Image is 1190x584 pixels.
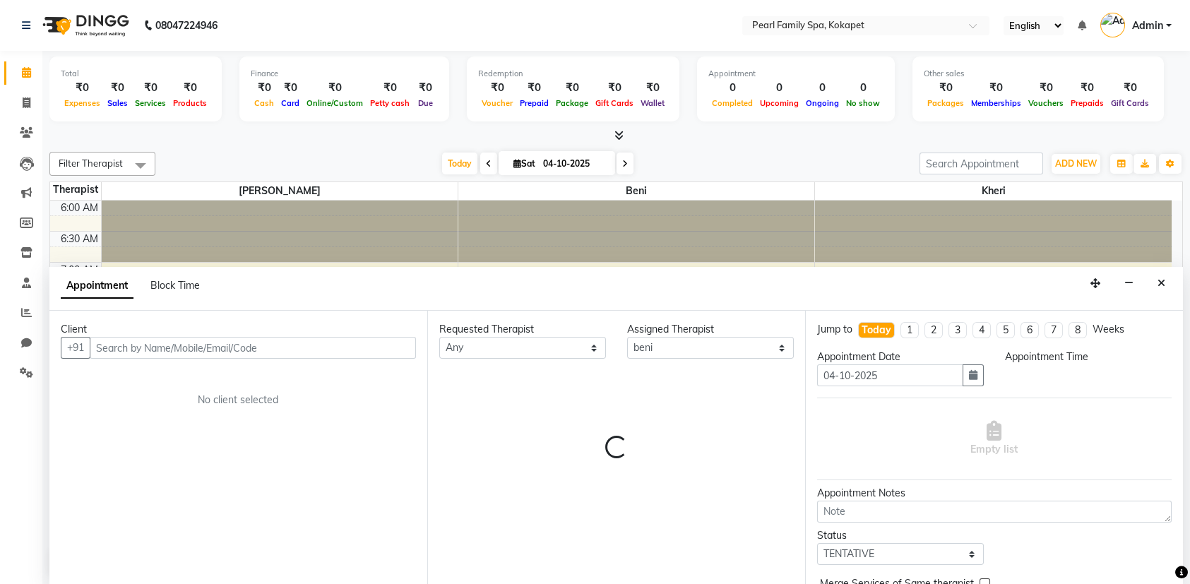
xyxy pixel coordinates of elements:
[61,98,104,108] span: Expenses
[510,158,539,169] span: Sat
[1052,154,1100,174] button: ADD NEW
[131,98,169,108] span: Services
[367,80,413,96] div: ₹0
[552,80,592,96] div: ₹0
[36,6,133,45] img: logo
[802,98,843,108] span: Ongoing
[1093,322,1124,337] div: Weeks
[478,80,516,96] div: ₹0
[278,98,303,108] span: Card
[948,322,967,338] li: 3
[131,80,169,96] div: ₹0
[516,80,552,96] div: ₹0
[104,98,131,108] span: Sales
[920,153,1043,174] input: Search Appointment
[61,273,133,299] span: Appointment
[61,322,416,337] div: Client
[516,98,552,108] span: Prepaid
[413,80,438,96] div: ₹0
[592,80,637,96] div: ₹0
[439,322,606,337] div: Requested Therapist
[1132,18,1163,33] span: Admin
[708,80,756,96] div: 0
[924,80,968,96] div: ₹0
[708,68,883,80] div: Appointment
[169,98,210,108] span: Products
[303,80,367,96] div: ₹0
[1067,80,1107,96] div: ₹0
[251,80,278,96] div: ₹0
[278,80,303,96] div: ₹0
[415,98,436,108] span: Due
[1069,322,1087,338] li: 8
[637,98,668,108] span: Wallet
[50,182,101,197] div: Therapist
[972,322,991,338] li: 4
[637,80,668,96] div: ₹0
[1025,98,1067,108] span: Vouchers
[627,322,794,337] div: Assigned Therapist
[968,98,1025,108] span: Memberships
[1107,80,1153,96] div: ₹0
[155,6,218,45] b: 08047224946
[924,322,943,338] li: 2
[1045,322,1063,338] li: 7
[539,153,609,174] input: 2025-10-04
[817,364,963,386] input: yyyy-mm-dd
[478,68,668,80] div: Redemption
[90,337,416,359] input: Search by Name/Mobile/Email/Code
[552,98,592,108] span: Package
[592,98,637,108] span: Gift Cards
[58,201,101,215] div: 6:00 AM
[843,80,883,96] div: 0
[815,182,1172,200] span: Kheri
[1055,158,1097,169] span: ADD NEW
[924,68,1153,80] div: Other sales
[104,80,131,96] div: ₹0
[58,232,101,246] div: 6:30 AM
[303,98,367,108] span: Online/Custom
[708,98,756,108] span: Completed
[169,80,210,96] div: ₹0
[150,279,200,292] span: Block Time
[1025,80,1067,96] div: ₹0
[970,421,1018,457] span: Empty list
[102,182,458,200] span: [PERSON_NAME]
[251,98,278,108] span: Cash
[1151,273,1172,294] button: Close
[1005,350,1172,364] div: Appointment Time
[802,80,843,96] div: 0
[1100,13,1125,37] img: Admin
[996,322,1015,338] li: 5
[968,80,1025,96] div: ₹0
[756,98,802,108] span: Upcoming
[367,98,413,108] span: Petty cash
[95,393,382,407] div: No client selected
[843,98,883,108] span: No show
[924,98,968,108] span: Packages
[61,68,210,80] div: Total
[1021,322,1039,338] li: 6
[817,322,852,337] div: Jump to
[862,323,891,338] div: Today
[458,182,814,200] span: beni
[1067,98,1107,108] span: Prepaids
[817,350,984,364] div: Appointment Date
[442,153,477,174] span: Today
[251,68,438,80] div: Finance
[817,486,1172,501] div: Appointment Notes
[61,337,90,359] button: +91
[900,322,919,338] li: 1
[1107,98,1153,108] span: Gift Cards
[58,263,101,278] div: 7:00 AM
[817,528,984,543] div: Status
[478,98,516,108] span: Voucher
[61,80,104,96] div: ₹0
[756,80,802,96] div: 0
[59,157,123,169] span: Filter Therapist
